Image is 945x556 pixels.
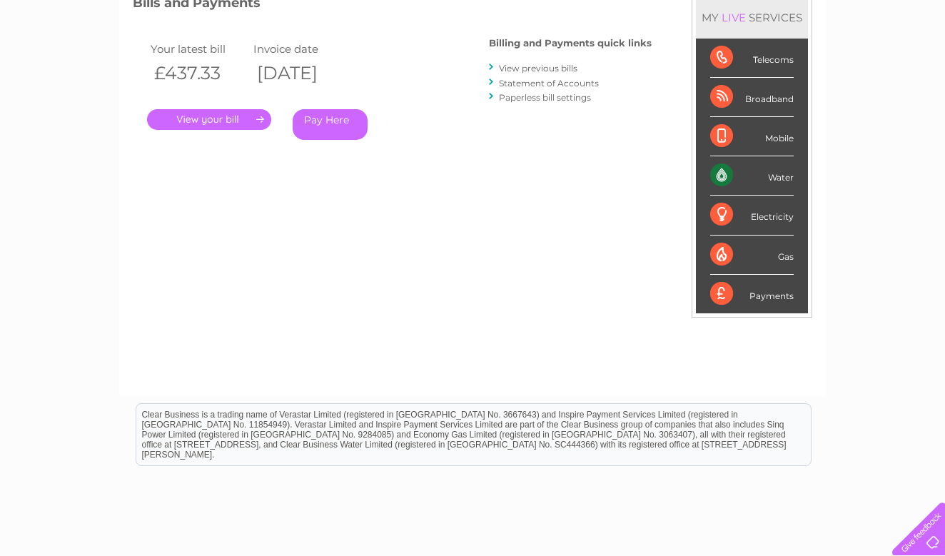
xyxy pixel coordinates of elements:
div: Clear Business is a trading name of Verastar Limited (registered in [GEOGRAPHIC_DATA] No. 3667643... [136,8,811,69]
th: [DATE] [250,59,353,88]
div: Gas [710,236,794,275]
div: Water [710,156,794,196]
img: logo.png [33,37,106,81]
div: Mobile [710,117,794,156]
a: Contact [850,61,885,71]
td: Invoice date [250,39,353,59]
a: 0333 014 3131 [676,7,774,25]
a: . [147,109,271,130]
a: Log out [898,61,931,71]
a: Blog [821,61,842,71]
a: Water [694,61,721,71]
a: Telecoms [769,61,812,71]
a: Energy [729,61,761,71]
div: Broadband [710,78,794,117]
h4: Billing and Payments quick links [489,38,652,49]
th: £437.33 [147,59,250,88]
div: LIVE [719,11,749,24]
a: Paperless bill settings [499,92,591,103]
div: Payments [710,275,794,313]
a: Pay Here [293,109,368,140]
a: View previous bills [499,63,577,74]
td: Your latest bill [147,39,250,59]
div: Telecoms [710,39,794,78]
a: Statement of Accounts [499,78,599,89]
div: Electricity [710,196,794,235]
